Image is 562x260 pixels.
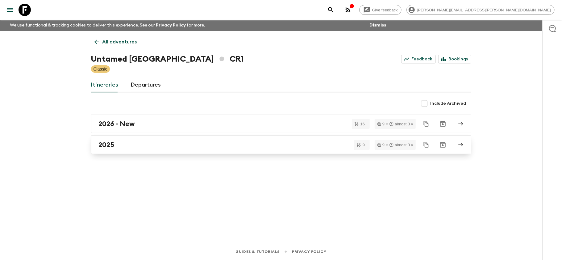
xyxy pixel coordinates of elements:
h2: 2025 [99,141,114,149]
span: [PERSON_NAME][EMAIL_ADDRESS][PERSON_NAME][DOMAIN_NAME] [414,8,554,12]
a: All adventures [91,36,140,48]
button: Duplicate [421,139,432,150]
a: Guides & Tutorials [235,248,280,255]
span: Give feedback [369,8,401,12]
a: Feedback [401,55,436,63]
button: Archive [437,139,449,151]
a: Bookings [438,55,471,63]
button: Archive [437,118,449,130]
button: Duplicate [421,118,432,129]
h1: Untamed [GEOGRAPHIC_DATA] CR1 [91,53,244,65]
h2: 2026 - New [99,120,135,128]
a: 2026 - New [91,115,471,133]
div: almost 3 y [389,143,413,147]
span: 9 [359,143,368,147]
div: [PERSON_NAME][EMAIL_ADDRESS][PERSON_NAME][DOMAIN_NAME] [406,5,555,15]
button: search adventures [325,4,337,16]
button: Dismiss [368,21,388,30]
div: almost 3 y [389,122,413,126]
a: 2025 [91,136,471,154]
button: menu [4,4,16,16]
p: Classic [94,66,107,72]
a: Itineraries [91,78,119,92]
span: Include Archived [431,100,466,107]
a: Give feedback [359,5,402,15]
p: We use functional & tracking cookies to deliver this experience. See our for more. [7,20,208,31]
a: Privacy Policy [156,23,186,27]
a: Privacy Policy [292,248,326,255]
p: All adventures [102,38,137,46]
div: 9 [377,122,385,126]
div: 9 [377,143,385,147]
span: 16 [357,122,368,126]
a: Departures [131,78,161,92]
